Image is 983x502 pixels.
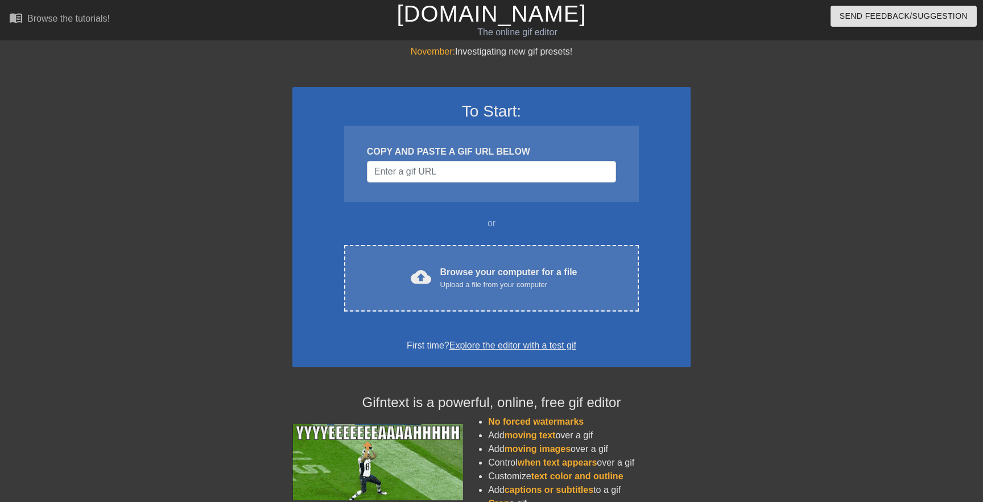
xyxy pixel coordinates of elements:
input: Username [367,161,616,182]
a: Explore the editor with a test gif [449,341,576,350]
li: Control over a gif [488,456,691,470]
span: November: [411,47,455,56]
span: cloud_upload [411,267,431,287]
div: First time? [307,339,676,352]
span: captions or subtitles [505,485,593,495]
span: when text appears [518,458,597,467]
div: Investigating new gif presets! [292,45,691,59]
div: or [322,217,661,230]
li: Add over a gif [488,429,691,442]
a: [DOMAIN_NAME] [396,1,586,26]
div: COPY AND PASTE A GIF URL BELOW [367,145,616,159]
li: Add to a gif [488,483,691,497]
div: Browse your computer for a file [440,265,577,291]
div: Browse the tutorials! [27,14,110,23]
img: football_small.gif [292,424,463,500]
span: text color and outline [531,471,623,481]
span: Send Feedback/Suggestion [840,9,968,23]
span: No forced watermarks [488,417,584,426]
span: moving images [505,444,571,454]
span: moving text [505,430,556,440]
h3: To Start: [307,102,676,121]
button: Send Feedback/Suggestion [831,6,977,27]
li: Customize [488,470,691,483]
h4: Gifntext is a powerful, online, free gif editor [292,395,691,411]
div: Upload a file from your computer [440,279,577,291]
a: Browse the tutorials! [9,11,110,28]
span: menu_book [9,11,23,24]
li: Add over a gif [488,442,691,456]
div: The online gif editor [333,26,701,39]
